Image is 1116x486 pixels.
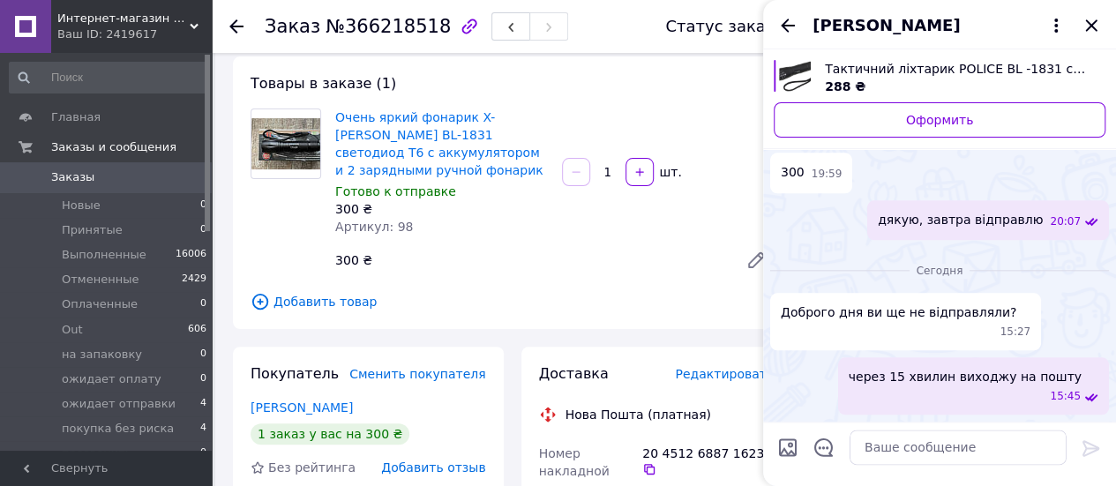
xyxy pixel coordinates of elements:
a: Посмотреть товар [774,60,1105,95]
span: 15:45 12.10.2025 [1050,389,1081,404]
span: Заказы [51,169,94,185]
span: Заказ [265,16,320,37]
span: Оплаченные [62,296,138,312]
span: Тактичний ліхтарик POLICE BL -1831 світлодіод T6 в комплектк акумулятор 18650 та зарядні пристрої... [825,60,1091,78]
span: Заказы и сообщения [51,139,176,155]
a: Редактировать [738,243,774,278]
div: Ваш ID: 2419617 [57,26,212,42]
span: Доброго дня ви ще не відправляли? [781,303,1016,321]
div: 12.10.2025 [770,261,1109,279]
div: Вернуться назад [229,18,243,35]
span: Принятые [62,222,123,238]
a: Очень яркий фонарик X-[PERSON_NAME] BL-1831 светодиод T6 с аккумулятором и 2 зарядными ручной фон... [335,110,543,177]
button: [PERSON_NAME] [813,14,1067,37]
span: 0 [200,371,206,387]
span: Редактировать [675,367,774,381]
span: 0 [200,347,206,363]
button: Закрыть [1081,15,1102,36]
a: [PERSON_NAME] [251,400,353,415]
span: 0 [200,222,206,238]
span: 2429 [182,272,206,288]
span: 16006 [176,247,206,263]
img: Очень яркий фонарик X-Balog BL-1831 светодиод T6 с аккумулятором и 2 зарядными ручной фонарик [251,118,320,170]
span: Добавить отзыв [381,460,485,475]
span: Новые [62,198,101,213]
span: Покупатель [251,365,339,382]
span: [PERSON_NAME] [813,14,960,37]
span: Отмененные [62,272,139,288]
a: Оформить [774,102,1105,138]
div: Статус заказа [665,18,783,35]
button: Назад [777,15,798,36]
span: Out [62,322,83,338]
div: шт. [655,163,684,181]
span: 15:27 12.10.2025 [1000,325,1031,340]
span: 20:07 11.10.2025 [1050,214,1081,229]
span: Сегодня [910,264,970,279]
span: дякую, завтра відправлю [878,211,1043,229]
span: 0 [200,296,206,312]
span: 0 [200,198,206,213]
img: 6122652876_w640_h640_takticheskij-fonarik-cop-880000w.jpg [779,60,811,92]
span: Без рейтинга [268,460,356,475]
span: Артикул: 98 [335,220,413,234]
span: ожидает отправки [62,396,176,412]
span: Доставка [539,365,609,382]
div: 300 ₴ [328,248,731,273]
span: Номер накладной [539,446,610,478]
span: Товары в заказе (1) [251,75,396,92]
span: Интернет-магазин "Welcome" [57,11,190,26]
span: 4 [200,421,206,437]
span: 19:59 11.10.2025 [812,167,843,182]
input: Поиск [9,62,208,93]
span: прозвонить [62,445,131,461]
span: Главная [51,109,101,125]
div: 300 ₴ [335,200,548,218]
button: Открыть шаблоны ответов [813,436,835,459]
span: через 15 хвилин виходжу на пошту [849,368,1082,385]
span: Готово к отправке [335,184,456,198]
span: 288 ₴ [825,79,865,93]
span: Сменить покупателя [349,367,485,381]
span: 300 [781,163,805,182]
span: 0 [200,445,206,461]
span: 606 [188,322,206,338]
span: №366218518 [326,16,451,37]
div: Нова Пошта (платная) [561,406,715,423]
span: 4 [200,396,206,412]
span: на запаковку [62,347,142,363]
div: 1 заказ у вас на 300 ₴ [251,423,409,445]
div: 20 4512 6887 1623 [642,445,774,476]
span: Выполненные [62,247,146,263]
span: Добавить товар [251,292,774,311]
span: покупка без риска [62,421,174,437]
span: ожидает оплату [62,371,161,387]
